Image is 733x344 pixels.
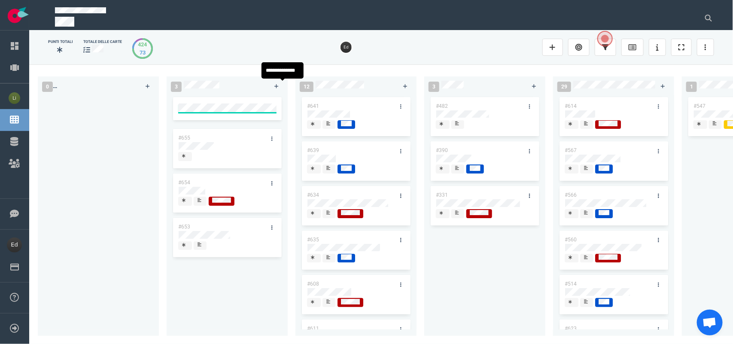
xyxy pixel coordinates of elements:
button: Apri la finestra di dialogo [597,31,613,46]
a: #390 [436,147,448,153]
a: #331 [436,192,448,198]
a: #654 [178,180,190,186]
a: #482 [436,103,448,109]
font: 1 [690,84,693,90]
a: #655 [178,135,190,141]
a: #567 [565,147,577,153]
font: Punti totali [48,40,73,44]
font: 3 [432,84,435,90]
font: 29 [561,84,567,90]
font: 73 [140,49,146,56]
font: 3 [175,84,178,90]
a: #566 [565,192,577,198]
a: #560 [565,237,577,243]
img: 26 [341,42,352,53]
a: #611 [307,326,319,332]
font: 424 [138,41,147,48]
a: #608 [307,281,319,287]
a: Aprire la chat [697,310,723,335]
font: 0 [46,84,49,90]
a: #634 [307,192,319,198]
font: totale delle carte [83,40,122,44]
a: #641 [307,103,319,109]
a: #623 [565,326,577,332]
a: #639 [307,147,319,153]
font: 12 [304,84,310,90]
a: #635 [307,237,319,243]
a: #653 [178,224,190,230]
a: #547 [693,103,706,109]
a: #614 [565,103,577,109]
a: #514 [565,281,577,287]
